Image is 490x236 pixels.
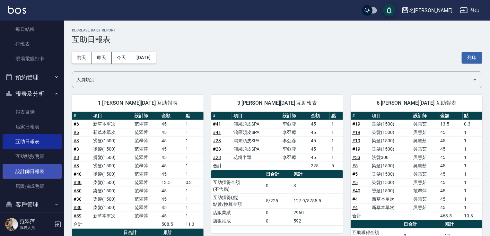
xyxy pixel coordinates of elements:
[463,203,482,212] td: 1
[439,145,463,153] td: 45
[439,162,463,170] td: 45
[74,130,79,135] a: #6
[219,100,335,106] span: 3 [PERSON_NAME][DATE] 互助報表
[184,212,204,220] td: 1
[463,195,482,203] td: 1
[211,193,264,208] td: 互助獲得(點) 點數/換算金額
[72,52,92,64] button: 前天
[160,203,184,212] td: 45
[133,136,160,145] td: 范翠萍
[330,112,343,120] th: 點
[20,218,52,225] h5: 范翠萍
[211,217,264,225] td: 店販抽成
[72,112,204,229] table: a dense table
[74,197,82,202] a: #30
[383,4,396,17] button: save
[5,218,18,231] img: Person
[211,170,343,225] table: a dense table
[133,203,160,212] td: 范翠萍
[292,217,343,225] td: 592
[184,195,204,203] td: 1
[292,193,343,208] td: 127.9/5755.5
[443,220,482,229] th: 累計
[352,155,360,160] a: #33
[3,37,62,51] a: 排班表
[264,217,292,225] td: 0
[351,112,370,120] th: #
[133,178,160,187] td: 范翠萍
[160,136,184,145] td: 45
[184,128,204,136] td: 1
[74,121,79,127] a: #6
[211,208,264,217] td: 店販業績
[370,195,412,203] td: 新草本單次
[184,162,204,170] td: 1
[160,128,184,136] td: 45
[92,203,133,212] td: 染髮(1500)
[3,149,62,164] a: 互助點數明細
[439,128,463,136] td: 45
[213,121,221,127] a: #41
[463,128,482,136] td: 1
[370,136,412,145] td: 染髮(1500)
[74,138,79,143] a: #3
[412,178,439,187] td: 吳慧茹
[370,153,412,162] td: 洗髮300
[264,178,292,193] td: 0
[439,120,463,128] td: 13.5
[412,145,439,153] td: 吳慧茹
[439,153,463,162] td: 45
[92,178,133,187] td: 染髮(1500)
[439,112,463,120] th: 金額
[92,112,133,120] th: 項目
[232,153,281,162] td: 花粉半頭
[309,162,330,170] td: 225
[463,153,482,162] td: 1
[184,178,204,187] td: 0.3
[399,4,455,17] button: 名[PERSON_NAME]
[211,112,343,170] table: a dense table
[80,100,196,106] span: 1 [PERSON_NAME][DATE] 互助報表
[412,162,439,170] td: 吳慧茹
[160,195,184,203] td: 45
[439,203,463,212] td: 45
[439,212,463,220] td: 463.5
[309,136,330,145] td: 45
[370,145,412,153] td: 染髮(1500)
[74,213,82,218] a: #39
[330,162,343,170] td: 5
[309,128,330,136] td: 45
[370,112,412,120] th: 項目
[463,178,482,187] td: 1
[402,220,443,229] th: 日合計
[211,178,264,193] td: 互助獲得金額 (不含點)
[160,112,184,120] th: 金額
[409,6,452,14] div: 名[PERSON_NAME]
[264,170,292,179] th: 日合計
[92,195,133,203] td: 染髮(1500)
[330,145,343,153] td: 1
[463,170,482,178] td: 1
[370,203,412,212] td: 新草本單次
[160,145,184,153] td: 45
[358,100,475,106] span: 6 [PERSON_NAME][DATE] 互助報表
[352,130,360,135] a: #19
[352,171,358,177] a: #5
[74,180,82,185] a: #30
[74,171,82,177] a: #40
[74,146,79,152] a: #3
[463,212,482,220] td: 10.3
[412,120,439,128] td: 吳慧茹
[3,85,62,102] button: 報表及分析
[232,145,281,153] td: 鴻果頭皮SPA
[330,136,343,145] td: 1
[92,120,133,128] td: 新草本單次
[184,203,204,212] td: 1
[412,112,439,120] th: 設計師
[213,155,221,160] a: #28
[133,195,160,203] td: 范翠萍
[281,145,310,153] td: 李亞蓉
[133,170,160,178] td: 范翠萍
[370,162,412,170] td: 染髮(1500)
[184,187,204,195] td: 1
